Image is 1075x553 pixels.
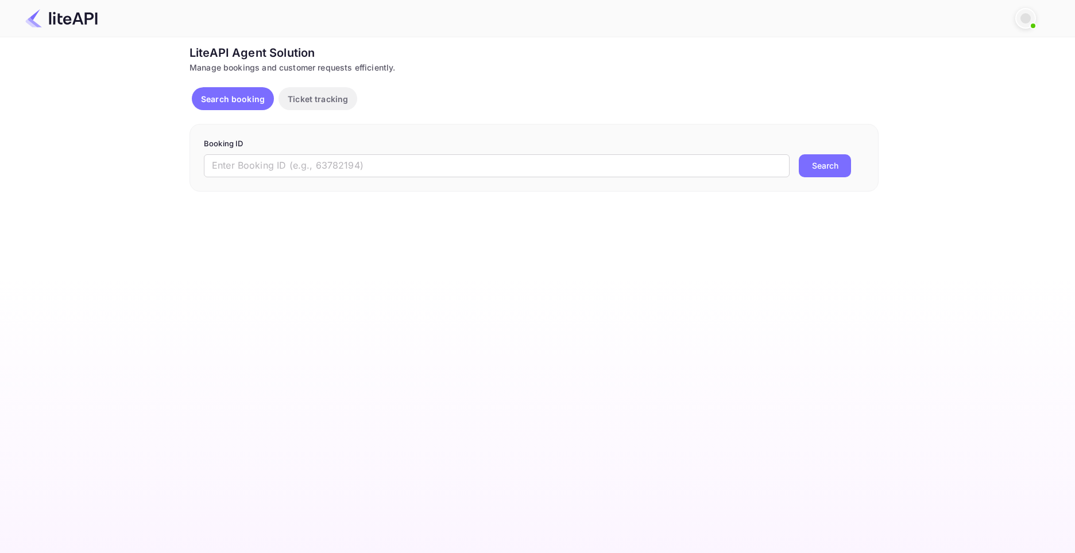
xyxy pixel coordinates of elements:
p: Ticket tracking [288,93,348,105]
p: Booking ID [204,138,864,150]
button: Search [799,154,851,177]
p: Search booking [201,93,265,105]
img: LiteAPI Logo [25,9,98,28]
div: Manage bookings and customer requests efficiently. [190,61,879,73]
div: LiteAPI Agent Solution [190,44,879,61]
input: Enter Booking ID (e.g., 63782194) [204,154,790,177]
